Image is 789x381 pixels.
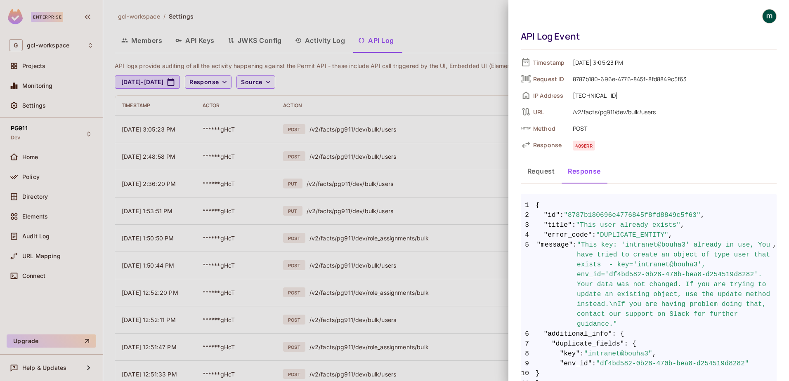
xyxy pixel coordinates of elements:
[521,240,536,329] span: 5
[763,9,776,23] img: mathieu h
[572,220,576,230] span: :
[544,210,560,220] span: "id"
[521,369,536,379] span: 10
[569,74,777,84] span: 8787b180-696e-4776-845f-8fd8849c5f63
[521,230,536,240] span: 4
[592,359,596,369] span: :
[560,349,580,359] span: "key"
[580,349,584,359] span: :
[521,329,536,339] span: 6
[624,339,636,349] span: : {
[533,59,566,66] span: Timestamp
[576,220,681,230] span: "This user already exists"
[573,141,595,151] span: 409 err
[592,230,596,240] span: :
[772,240,777,329] span: ,
[521,161,561,181] button: Request
[569,57,777,67] span: [DATE] 3:05:23 PM
[544,230,592,240] span: "error_code"
[552,339,624,349] span: "duplicate_fields"
[533,125,566,132] span: Method
[533,141,566,149] span: Response
[537,240,573,329] span: "message"
[701,210,705,220] span: ,
[536,200,540,210] span: {
[521,200,536,210] span: 1
[569,90,777,100] span: [TECHNICAL_ID]
[560,210,564,220] span: :
[584,349,652,359] span: "intranet@bouha3"
[521,30,772,42] div: API Log Event
[521,210,536,220] span: 2
[561,161,607,181] button: Response
[533,108,566,116] span: URL
[652,349,657,359] span: ,
[521,220,536,230] span: 3
[577,240,772,329] span: "This key: 'intranet@bouha3' already in use, You have tried to create an object of type user that...
[521,339,536,349] span: 7
[669,230,673,240] span: ,
[560,359,592,369] span: "env_id"
[544,329,612,339] span: "additional_info"
[521,369,777,379] span: }
[521,359,536,369] span: 9
[573,240,577,329] span: :
[533,75,566,83] span: Request ID
[596,359,749,369] span: "df4bd582-0b28-470b-bea8-d254519d8282"
[544,220,572,230] span: "title"
[569,123,777,133] span: POST
[596,230,669,240] span: "DUPLICATE_ENTITY"
[573,108,777,117] div: /v2/facts/pg911/dev/bulk/users
[680,220,685,230] span: ,
[533,92,566,99] span: IP Address
[521,349,536,359] span: 8
[564,210,701,220] span: "8787b180696e4776845f8fd8849c5f63"
[612,329,624,339] span: : {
